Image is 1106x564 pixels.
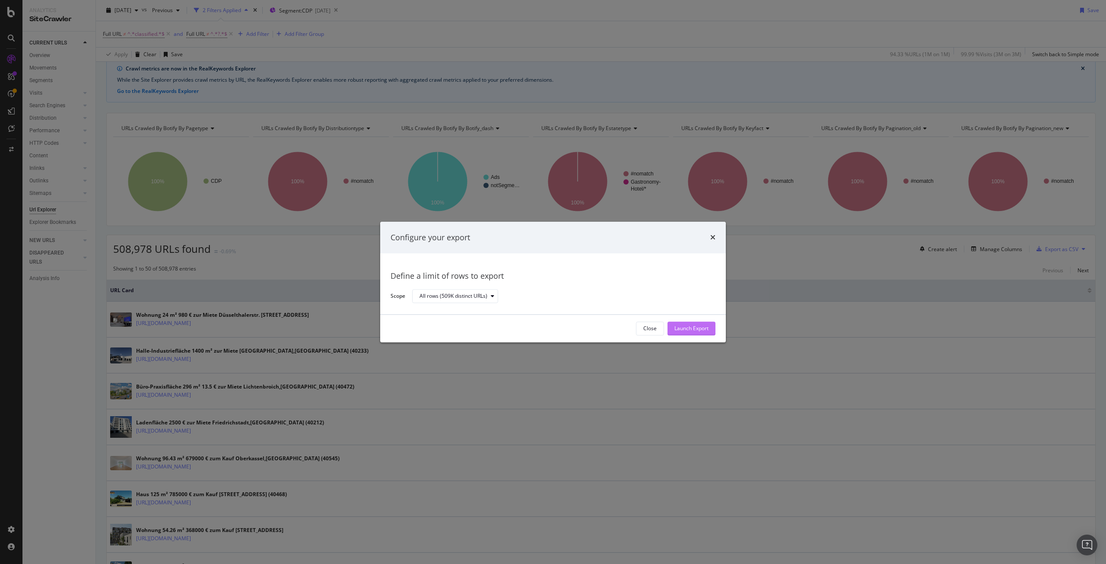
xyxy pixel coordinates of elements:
[391,232,470,243] div: Configure your export
[391,292,405,302] label: Scope
[380,222,726,342] div: modal
[420,294,487,299] div: All rows (509K distinct URLs)
[710,232,715,243] div: times
[1077,535,1097,555] div: Open Intercom Messenger
[636,322,664,335] button: Close
[674,325,709,332] div: Launch Export
[391,271,715,282] div: Define a limit of rows to export
[412,290,498,303] button: All rows (509K distinct URLs)
[667,322,715,335] button: Launch Export
[643,325,657,332] div: Close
